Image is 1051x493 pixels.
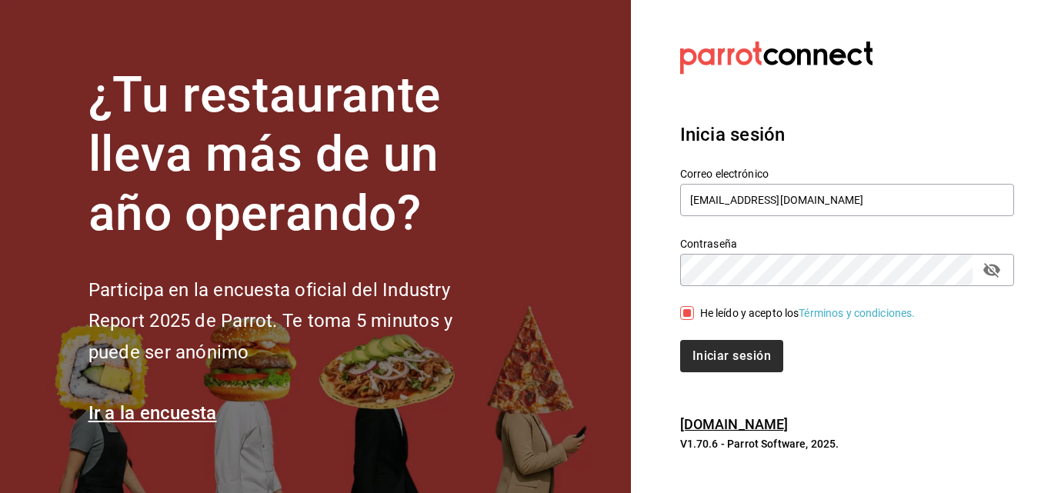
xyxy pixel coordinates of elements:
button: Iniciar sesión [680,340,783,372]
h2: Participa en la encuesta oficial del Industry Report 2025 de Parrot. Te toma 5 minutos y puede se... [88,275,504,368]
h1: ¿Tu restaurante lleva más de un año operando? [88,66,504,243]
label: Correo electrónico [680,168,1014,179]
a: [DOMAIN_NAME] [680,416,789,432]
a: Ir a la encuesta [88,402,217,424]
button: passwordField [979,257,1005,283]
a: Términos y condiciones. [799,307,915,319]
p: V1.70.6 - Parrot Software, 2025. [680,436,1014,451]
label: Contraseña [680,238,1014,249]
input: Ingresa tu correo electrónico [680,184,1014,216]
div: He leído y acepto los [700,305,916,321]
h3: Inicia sesión [680,121,1014,148]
